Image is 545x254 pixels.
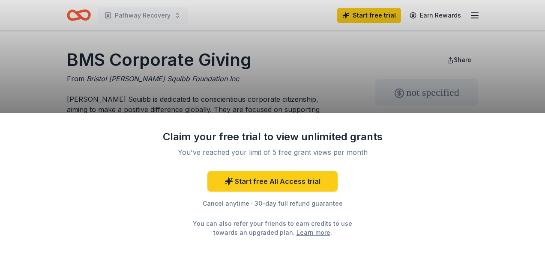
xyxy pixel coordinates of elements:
div: You can also refer your friends to earn credits to use towards an upgraded plan. . [185,219,360,237]
div: Cancel anytime · 30-day full refund guarantee [161,198,384,209]
div: Claim your free trial to view unlimited grants [161,130,384,144]
div: You've reached your limit of 5 free grant views per month [171,147,374,157]
a: Learn more [296,228,330,237]
a: Start free All Access trial [207,171,338,192]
